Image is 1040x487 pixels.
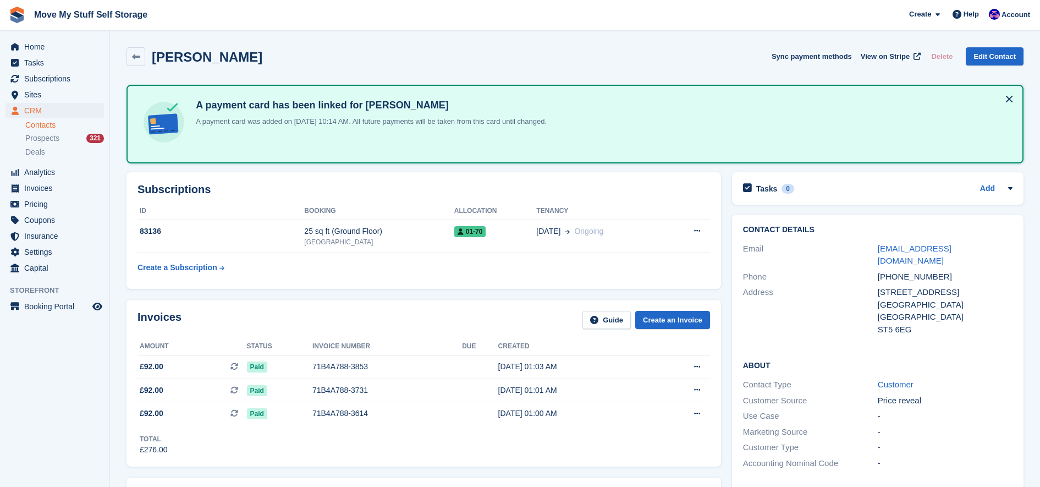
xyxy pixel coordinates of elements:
[743,226,1013,234] h2: Contact Details
[312,385,462,396] div: 71B4A788-3731
[10,285,109,296] span: Storefront
[743,243,878,267] div: Email
[1002,9,1030,20] span: Account
[782,184,794,194] div: 0
[247,338,312,355] th: Status
[743,426,878,439] div: Marketing Source
[5,71,104,86] a: menu
[25,133,59,144] span: Prospects
[137,262,217,273] div: Create a Subscription
[5,180,104,196] a: menu
[5,103,104,118] a: menu
[743,286,878,336] div: Address
[878,244,951,266] a: [EMAIL_ADDRESS][DOMAIN_NAME]
[24,299,90,314] span: Booking Portal
[137,203,304,220] th: ID
[247,408,267,419] span: Paid
[878,324,1013,336] div: ST5 6EG
[909,9,931,20] span: Create
[454,226,486,237] span: 01-70
[24,55,90,70] span: Tasks
[24,180,90,196] span: Invoices
[966,47,1024,65] a: Edit Contact
[743,441,878,454] div: Customer Type
[24,165,90,180] span: Analytics
[743,359,1013,370] h2: About
[5,87,104,102] a: menu
[878,426,1013,439] div: -
[25,146,104,158] a: Deals
[743,410,878,423] div: Use Case
[878,299,1013,311] div: [GEOGRAPHIC_DATA]
[743,395,878,407] div: Customer Source
[9,7,25,23] img: stora-icon-8386f47178a22dfd0bd8f6a31ec36ba5ce8667c1dd55bd0f319d3a0aa187defe.svg
[878,271,1013,283] div: [PHONE_NUMBER]
[247,385,267,396] span: Paid
[536,226,560,237] span: [DATE]
[498,338,651,355] th: Created
[927,47,957,65] button: Delete
[191,116,547,127] p: A payment card was added on [DATE] 10:14 AM. All future payments will be taken from this card unt...
[25,147,45,157] span: Deals
[454,203,537,220] th: Allocation
[5,55,104,70] a: menu
[5,39,104,54] a: menu
[141,99,187,145] img: card-linked-ebf98d0992dc2aeb22e95c0e3c79077019eb2392cfd83c6a337811c24bc77127.svg
[312,408,462,419] div: 71B4A788-3614
[140,385,163,396] span: £92.00
[756,184,778,194] h2: Tasks
[498,408,651,419] div: [DATE] 01:00 AM
[312,338,462,355] th: Invoice number
[312,361,462,373] div: 71B4A788-3853
[5,299,104,314] a: menu
[5,260,104,276] a: menu
[635,311,710,329] a: Create an Invoice
[5,244,104,260] a: menu
[247,362,267,373] span: Paid
[24,212,90,228] span: Coupons
[5,165,104,180] a: menu
[582,311,631,329] a: Guide
[24,196,90,212] span: Pricing
[24,71,90,86] span: Subscriptions
[772,47,852,65] button: Sync payment methods
[140,444,168,456] div: £276.00
[24,228,90,244] span: Insurance
[137,338,247,355] th: Amount
[964,9,979,20] span: Help
[24,103,90,118] span: CRM
[25,133,104,144] a: Prospects 321
[25,120,104,130] a: Contacts
[878,395,1013,407] div: Price reveal
[5,212,104,228] a: menu
[137,258,224,278] a: Create a Subscription
[304,203,454,220] th: Booking
[536,203,665,220] th: Tenancy
[24,39,90,54] span: Home
[137,226,304,237] div: 83136
[137,183,710,196] h2: Subscriptions
[878,410,1013,423] div: -
[304,237,454,247] div: [GEOGRAPHIC_DATA]
[462,338,498,355] th: Due
[878,286,1013,299] div: [STREET_ADDRESS]
[91,300,104,313] a: Preview store
[304,226,454,237] div: 25 sq ft (Ground Floor)
[86,134,104,143] div: 321
[498,385,651,396] div: [DATE] 01:01 AM
[191,99,547,112] h4: A payment card has been linked for [PERSON_NAME]
[140,434,168,444] div: Total
[574,227,603,236] span: Ongoing
[878,457,1013,470] div: -
[856,47,923,65] a: View on Stripe
[743,457,878,470] div: Accounting Nominal Code
[140,408,163,419] span: £92.00
[498,361,651,373] div: [DATE] 01:03 AM
[743,379,878,391] div: Contact Type
[140,361,163,373] span: £92.00
[24,87,90,102] span: Sites
[861,51,910,62] span: View on Stripe
[24,260,90,276] span: Capital
[878,380,914,389] a: Customer
[30,6,152,24] a: Move My Stuff Self Storage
